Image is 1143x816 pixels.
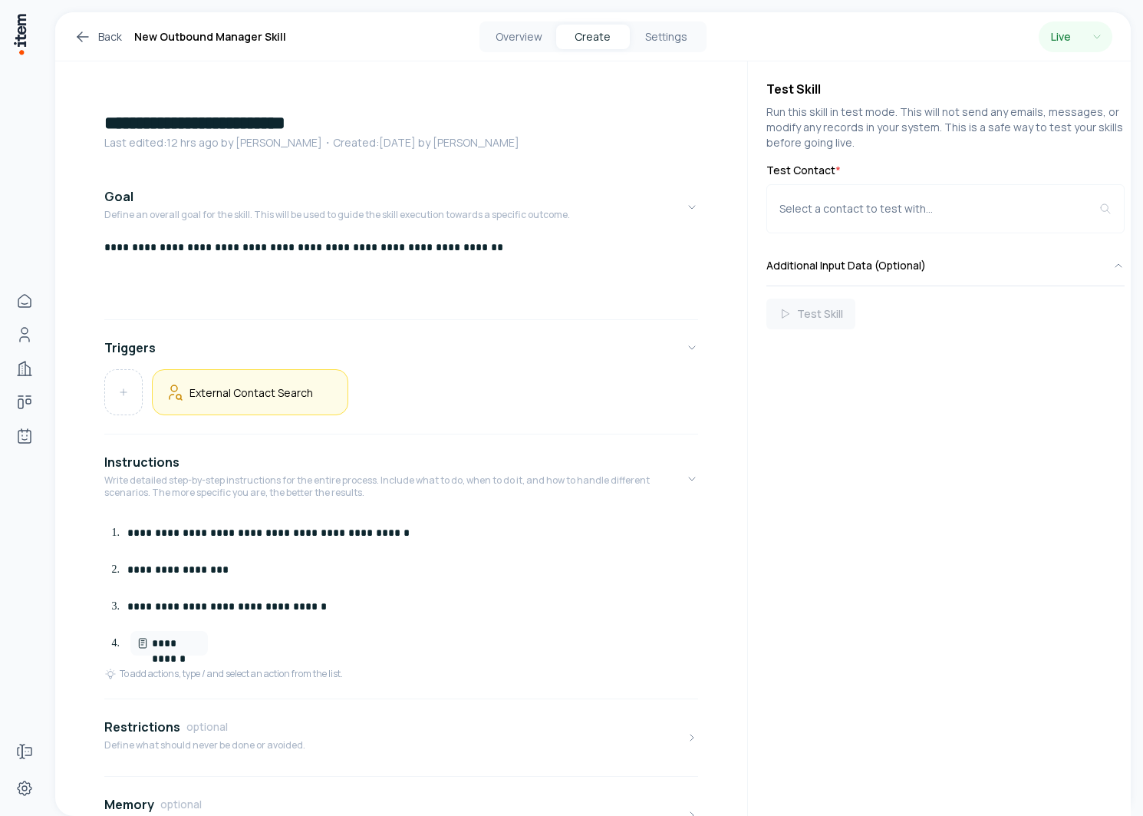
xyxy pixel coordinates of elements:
[766,104,1125,150] p: Run this skill in test mode. This will not send any emails, messages, or modify any records in yo...
[104,739,305,752] p: Define what should never be done or avoided.
[9,286,40,316] a: Home
[104,517,698,692] div: InstructionsWrite detailed step-by-step instructions for the entire process. Include what to do, ...
[104,441,698,517] button: InstructionsWrite detailed step-by-step instructions for the entire process. Include what to do, ...
[9,319,40,350] a: Contacts
[104,795,154,814] h4: Memory
[160,797,202,812] span: optional
[104,209,570,221] p: Define an overall goal for the skill. This will be used to guide the skill execution towards a sp...
[630,25,703,49] button: Settings
[766,163,1125,178] label: Test Contact
[556,25,630,49] button: Create
[104,718,180,736] h4: Restrictions
[104,240,698,313] div: GoalDefine an overall goal for the skill. This will be used to guide the skill execution towards ...
[9,773,40,804] a: Settings
[189,385,313,400] h5: External Contact Search
[104,339,156,357] h4: Triggers
[104,369,698,428] div: Triggers
[483,25,556,49] button: Overview
[134,28,286,46] h1: New Outbound Manager Skill
[104,187,133,206] h4: Goal
[104,474,686,499] p: Write detailed step-by-step instructions for the entire process. Include what to do, when to do i...
[186,719,228,735] span: optional
[9,736,40,767] a: Forms
[104,453,180,471] h4: Instructions
[104,175,698,240] button: GoalDefine an overall goal for the skill. This will be used to guide the skill execution towards ...
[74,28,122,46] a: Back
[104,135,698,150] p: Last edited: 12 hrs ago by [PERSON_NAME] ・Created: [DATE] by [PERSON_NAME]
[104,326,698,369] button: Triggers
[104,705,698,770] button: RestrictionsoptionalDefine what should never be done or avoided.
[779,201,1099,216] div: Select a contact to test with...
[766,246,1125,286] button: Additional Input Data (Optional)
[12,12,28,56] img: Item Brain Logo
[9,353,40,384] a: Companies
[9,421,40,451] a: Agents
[9,387,40,418] a: deals
[104,668,343,680] div: To add actions, type / and select an action from the list.
[766,80,1125,98] h4: Test Skill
